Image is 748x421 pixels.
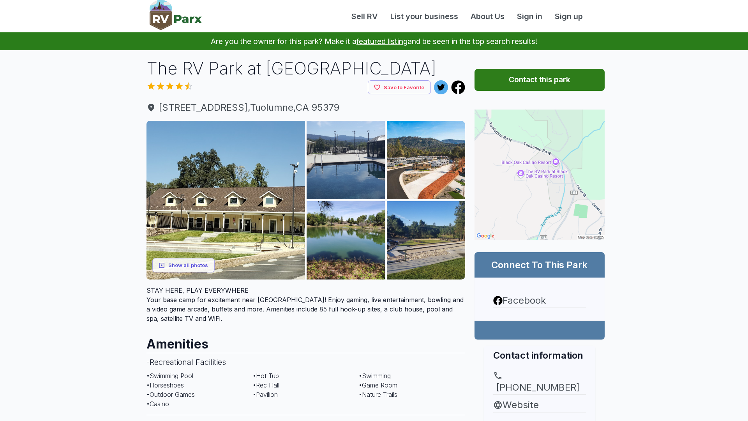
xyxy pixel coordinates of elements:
a: Website [493,398,586,412]
img: Map for The RV Park at Black Oak Casino Resort [475,110,605,240]
a: [STREET_ADDRESS],Tuolumne,CA 95379 [146,101,465,115]
button: Contact this park [475,69,605,91]
h2: Contact information [493,349,586,362]
span: • Game Room [359,381,397,389]
h1: The RV Park at [GEOGRAPHIC_DATA] [146,57,465,80]
img: AAcXr8oSSbXWPuUodcLPq814dDY4-moPtApDF9Rt27YrgiOJYmb2nyUo836W10iyEbdcn30D-NLR7_3M6gViCv0azkLXBmKqK... [387,201,465,279]
a: List your business [384,11,464,22]
span: • Nature Trails [359,391,397,398]
span: • Swimming Pool [146,372,193,380]
div: Your base camp for excitement near [GEOGRAPHIC_DATA]! Enjoy gaming, live entertainment, bowling a... [146,286,465,323]
img: AAcXr8pAheanSqcEhw0x9ytgABXPdrFcQOdPrlAYLvFmtmsjAh4eI4TnnI6As1hL3QGgdwMR8n78CylZfgVEllMu1eEXk2Rxc... [387,121,465,199]
img: AAcXr8rdy_fw_iz5vSgF_zNhMnFnpqXC0J8bgbu5-itn8usCebTVqv3_PIux7s9Sa-YOG_-wiMer-kHLXXL8eQHmzIGyALWkR... [307,201,385,279]
img: AAcXr8pNhZB2aRRHMa8n8RlSj8PsqC6nDZYm_8kTeyNhKXv-eycduwY1egzNnfg5-i6lGY9A5oy10WFjYAeatj0B-9FSFXZV9... [146,121,305,279]
span: STAY HERE, PLAY EVERYWHERE [146,287,249,294]
p: Are you the owner for this park? Make it a and be seen in the top search results! [9,32,739,50]
a: featured listing [356,37,408,46]
a: Sign in [511,11,549,22]
a: [PHONE_NUMBER] [493,371,586,394]
span: • Outdoor Games [146,391,195,398]
span: [STREET_ADDRESS] , Tuolumne , CA 95379 [146,101,465,115]
h2: Amenities [146,329,465,353]
a: Facebook [493,294,586,308]
span: • Swimming [359,372,391,380]
h3: - Recreational Facilities [146,353,465,371]
h2: Connect To This Park [484,258,595,271]
span: • Horseshoes [146,381,184,389]
button: Save to Favorite [368,80,431,95]
span: • Hot Tub [253,372,279,380]
span: • Rec Hall [253,381,279,389]
a: About Us [464,11,511,22]
span: • Pavilion [253,391,278,398]
img: AAcXr8rbs8s7tjYAQY7BTq7jLhhFWy94G6PTTbMAVpK4dGPRff1P0Lh6SA6Dbp2QkTa3QUXkJcjc48cloW9oUN5jeGA_uKK6j... [307,121,385,199]
span: • Casino [146,400,169,408]
button: Show all photos [152,258,215,272]
a: Sell RV [345,11,384,22]
a: Sign up [549,11,589,22]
